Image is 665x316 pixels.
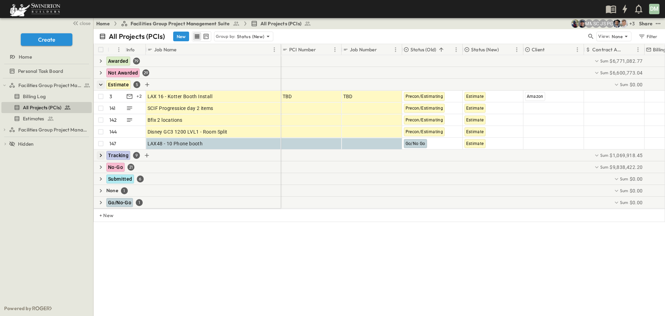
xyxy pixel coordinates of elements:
[108,58,128,64] span: Awarded
[148,93,213,100] span: LAX 16 - Kotter Booth Install
[1,103,90,112] a: All Projects (PCIs)
[127,164,134,171] div: 21
[135,92,143,101] div: + 2
[108,70,138,76] span: Not Awarded
[106,187,118,194] p: None
[620,199,628,205] p: Sum
[638,33,658,40] div: Filter
[1,66,92,77] div: Personal Task Boardtest
[18,68,63,75] span: Personal Task Board
[452,45,460,54] button: Menu
[378,46,386,53] button: Sort
[178,46,185,53] button: Sort
[613,19,621,28] img: Saul Zepeda (saul.zepeda@swinerton.com)
[610,152,642,159] span: $1,069,918.45
[1,124,92,135] div: Facilities Group Project Management Suite (Copy)test
[110,46,118,53] button: Sort
[406,129,443,134] span: Precon/Estimating
[410,46,436,53] p: Status (Old)
[289,46,316,53] p: PCI Number
[437,46,445,53] button: Sort
[578,19,586,28] img: Mark Sotelo (mark.sotelo@swinerton.com)
[600,58,609,64] p: Sum
[126,40,135,59] div: Info
[527,94,543,99] span: Amazon
[630,199,643,206] span: $0.00
[108,44,125,55] div: #
[192,31,211,42] div: table view
[148,140,203,147] span: LAX48 - 10 Phone booth
[260,20,301,27] span: All Projects (PCIs)
[96,20,110,27] a: Home
[639,20,653,27] div: Share
[108,200,131,205] span: Go/No-Go
[193,32,201,41] button: row view
[18,140,34,147] span: Hidden
[216,33,236,40] p: Group by:
[121,20,240,27] a: Facilities Group Project Management Suite
[620,19,628,28] img: Aaron Anderson (aaron.anderson@swinerton.com)
[70,18,92,28] button: close
[649,4,659,14] div: DM
[610,58,642,65] span: $6,771,082.77
[80,20,90,27] span: close
[237,33,265,40] p: Status (New)
[406,118,443,122] span: Precon/Estimating
[600,70,609,76] p: Sum
[9,125,90,135] a: Facilities Group Project Management Suite (Copy)
[108,153,128,158] span: Tracking
[546,46,553,53] button: Sort
[109,117,117,123] p: 142
[466,118,484,122] span: Estimate
[9,80,90,90] a: Facilities Group Project Management Suite
[610,69,642,76] span: $6,600,773.04
[173,32,189,41] button: New
[23,104,61,111] span: All Projects (PCIs)
[143,151,151,160] button: Add Row in Group
[606,19,614,28] div: Pat Gil (pgil@swinerton.com)
[630,176,643,182] span: $0.00
[133,81,140,88] div: 5
[18,126,89,133] span: Facilities Group Project Management Suite (Copy)
[109,93,112,100] p: 3
[121,187,128,194] div: 1
[1,52,90,62] a: Home
[23,93,46,100] span: Billing Log
[1,66,90,76] a: Personal Task Board
[270,45,278,54] button: Menu
[109,140,116,147] p: 147
[115,45,123,54] button: Menu
[466,129,484,134] span: Estimate
[1,91,92,102] div: Billing Logtest
[133,58,140,65] div: 79
[148,128,228,135] span: Disney GC3 1200 LVL1 - Room Split
[600,152,609,158] p: Sum
[19,53,32,60] span: Home
[500,46,508,53] button: Sort
[466,94,484,99] span: Estimate
[131,20,230,27] span: Facilities Group Project Management Suite
[626,46,634,53] button: Sort
[108,82,129,87] span: Estimate
[466,141,484,146] span: Estimate
[532,46,544,53] p: Client
[21,33,72,46] button: Create
[133,152,140,159] div: 9
[331,45,339,54] button: Menu
[1,80,92,91] div: Facilities Group Project Management Suitetest
[148,105,213,112] span: SCIF Progressice day 2 items
[142,69,149,76] div: 29
[471,46,499,53] p: Status (New)
[630,81,643,88] span: $0.00
[1,113,92,124] div: Estimatestest
[109,32,165,41] p: All Projects (PCIs)
[648,3,660,15] button: DM
[350,46,377,53] p: Job Number
[513,45,521,54] button: Menu
[343,93,353,100] span: TBD
[592,19,600,28] div: Sebastian Canal (sebastian.canal@swinerton.com)
[283,93,292,100] span: TBD
[23,115,44,122] span: Estimates
[592,46,625,53] p: Contract Amount
[202,32,210,41] button: kanban view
